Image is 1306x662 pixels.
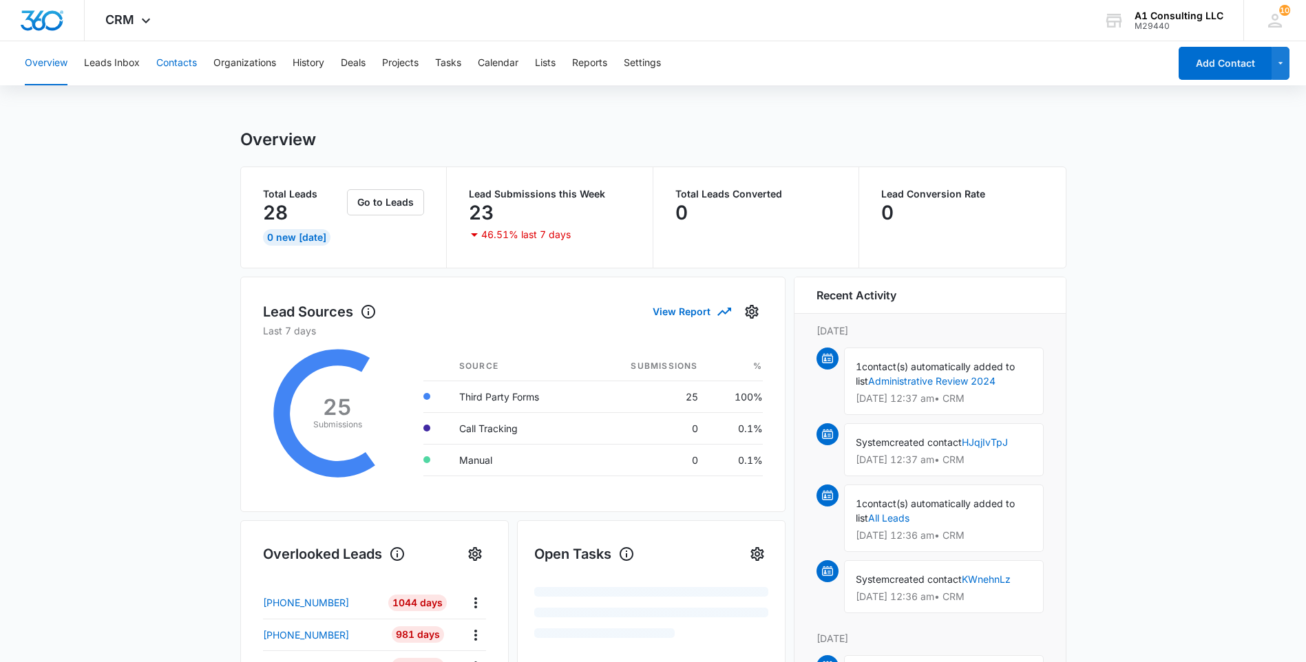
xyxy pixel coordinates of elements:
[448,444,587,476] td: Manual
[293,41,324,85] button: History
[856,498,862,509] span: 1
[1179,47,1272,80] button: Add Contact
[856,592,1032,601] p: [DATE] 12:36 am • CRM
[263,301,377,322] h1: Lead Sources
[84,41,140,85] button: Leads Inbox
[587,444,709,476] td: 0
[469,202,494,224] p: 23
[263,628,349,642] p: [PHONE_NUMBER]
[868,375,996,387] a: Administrative Review 2024
[746,543,768,565] button: Settings
[347,189,424,215] button: Go to Leads
[675,202,688,224] p: 0
[675,189,837,199] p: Total Leads Converted
[156,41,197,85] button: Contacts
[388,595,447,611] div: 1044 Days
[709,381,763,412] td: 100%
[817,287,896,303] h6: Recent Activity
[25,41,67,85] button: Overview
[856,361,1015,387] span: contact(s) automatically added to list
[478,41,518,85] button: Calendar
[962,436,1008,448] a: HJqjIvTpJ
[263,628,379,642] a: [PHONE_NUMBER]
[709,444,763,476] td: 0.1%
[448,412,587,444] td: Call Tracking
[856,455,1032,465] p: [DATE] 12:37 am • CRM
[481,230,571,239] p: 46.51% last 7 days
[856,436,889,448] span: System
[263,544,406,564] h1: Overlooked Leads
[881,189,1044,199] p: Lead Conversion Rate
[263,595,349,610] p: [PHONE_NUMBER]
[856,573,889,585] span: System
[1135,10,1223,21] div: account name
[464,543,486,565] button: Settings
[534,544,635,564] h1: Open Tasks
[465,592,486,613] button: Actions
[741,301,763,323] button: Settings
[856,498,1015,524] span: contact(s) automatically added to list
[856,394,1032,403] p: [DATE] 12:37 am • CRM
[535,41,556,85] button: Lists
[213,41,276,85] button: Organizations
[392,626,444,643] div: 981 Days
[263,595,379,610] a: [PHONE_NUMBER]
[881,202,894,224] p: 0
[263,189,345,199] p: Total Leads
[709,352,763,381] th: %
[889,573,962,585] span: created contact
[587,352,709,381] th: Submissions
[382,41,419,85] button: Projects
[856,531,1032,540] p: [DATE] 12:36 am • CRM
[587,412,709,444] td: 0
[469,189,631,199] p: Lead Submissions this Week
[817,323,1044,338] p: [DATE]
[347,196,424,208] a: Go to Leads
[653,299,730,323] button: View Report
[572,41,607,85] button: Reports
[448,381,587,412] td: Third Party Forms
[889,436,962,448] span: created contact
[856,361,862,372] span: 1
[435,41,461,85] button: Tasks
[817,631,1044,645] p: [DATE]
[341,41,366,85] button: Deals
[1279,5,1290,16] span: 10
[105,12,134,27] span: CRM
[1135,21,1223,31] div: account id
[624,41,661,85] button: Settings
[240,129,316,150] h1: Overview
[962,573,1011,585] a: KWnehnLz
[263,323,763,338] p: Last 7 days
[1279,5,1290,16] div: notifications count
[587,381,709,412] td: 25
[448,352,587,381] th: Source
[263,202,288,224] p: 28
[709,412,763,444] td: 0.1%
[263,229,330,246] div: 0 New [DATE]
[465,624,486,645] button: Actions
[868,512,909,524] a: All Leads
